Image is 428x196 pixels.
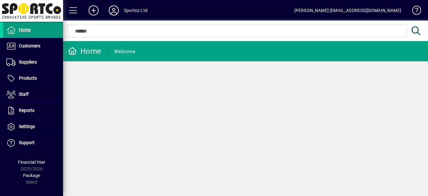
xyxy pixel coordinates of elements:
a: Reports [3,103,63,119]
a: Staff [3,87,63,102]
span: Settings [19,124,35,129]
a: Products [3,70,63,86]
a: Suppliers [3,54,63,70]
span: Products [19,76,37,81]
div: Welcome [114,46,135,57]
span: Package [23,173,40,178]
span: Customers [19,43,40,48]
span: Financial Year [18,160,45,165]
span: Reports [19,108,34,113]
div: Sportco Ltd [124,5,147,15]
a: Customers [3,38,63,54]
div: Home [68,46,101,56]
div: [PERSON_NAME] [EMAIL_ADDRESS][DOMAIN_NAME] [294,5,401,15]
button: Add [84,5,104,16]
button: Profile [104,5,124,16]
span: Support [19,140,35,145]
a: Knowledge Base [408,1,420,22]
span: Suppliers [19,59,37,64]
span: Home [19,27,31,32]
a: Settings [3,119,63,135]
span: Staff [19,92,29,97]
a: Support [3,135,63,151]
